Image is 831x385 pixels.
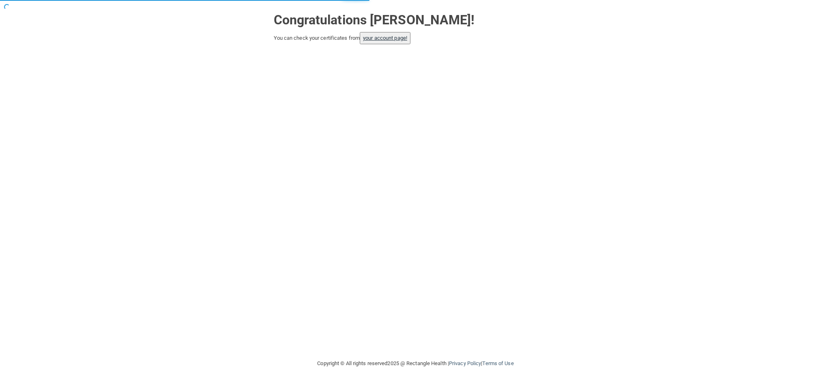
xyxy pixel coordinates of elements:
div: You can check your certificates from [274,32,558,44]
a: Terms of Use [482,360,513,366]
iframe: Drift Widget Chat Controller [691,328,821,360]
a: Privacy Policy [449,360,481,366]
div: Copyright © All rights reserved 2025 @ Rectangle Health | | [268,351,564,376]
strong: Congratulations [PERSON_NAME]! [274,12,475,28]
a: your account page! [363,35,407,41]
button: your account page! [360,32,410,44]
